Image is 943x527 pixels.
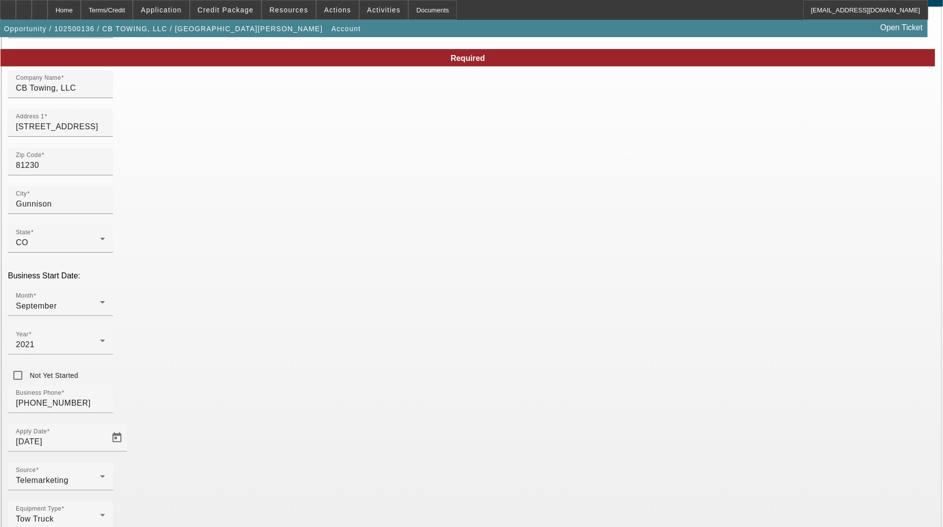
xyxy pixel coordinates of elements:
[270,6,308,14] span: Resources
[16,191,27,197] mat-label: City
[133,0,189,19] button: Application
[16,75,61,81] mat-label: Company Name
[16,476,68,484] span: Telemarketing
[16,302,57,310] span: September
[16,113,44,120] mat-label: Address 1
[367,6,401,14] span: Activities
[329,20,363,38] button: Account
[190,0,261,19] button: Credit Package
[8,271,935,280] p: Business Start Date:
[16,506,61,512] mat-label: Equipment Type
[317,0,359,19] button: Actions
[4,25,323,33] span: Opportunity / 102500136 / CB TOWING, LLC / [GEOGRAPHIC_DATA][PERSON_NAME]
[28,370,78,380] label: Not Yet Started
[16,238,28,247] span: CO
[16,293,33,299] mat-label: Month
[877,19,927,36] a: Open Ticket
[16,229,31,236] mat-label: State
[16,515,54,523] span: Tow Truck
[107,428,127,448] button: Open calendar
[16,152,42,158] mat-label: Zip Code
[198,6,254,14] span: Credit Package
[141,6,181,14] span: Application
[16,390,61,396] mat-label: Business Phone
[332,25,361,33] span: Account
[16,467,36,474] mat-label: Source
[16,331,29,338] mat-label: Year
[262,0,316,19] button: Resources
[360,0,408,19] button: Activities
[450,54,485,62] span: Required
[16,340,35,349] span: 2021
[16,428,47,435] mat-label: Apply Date
[324,6,351,14] span: Actions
